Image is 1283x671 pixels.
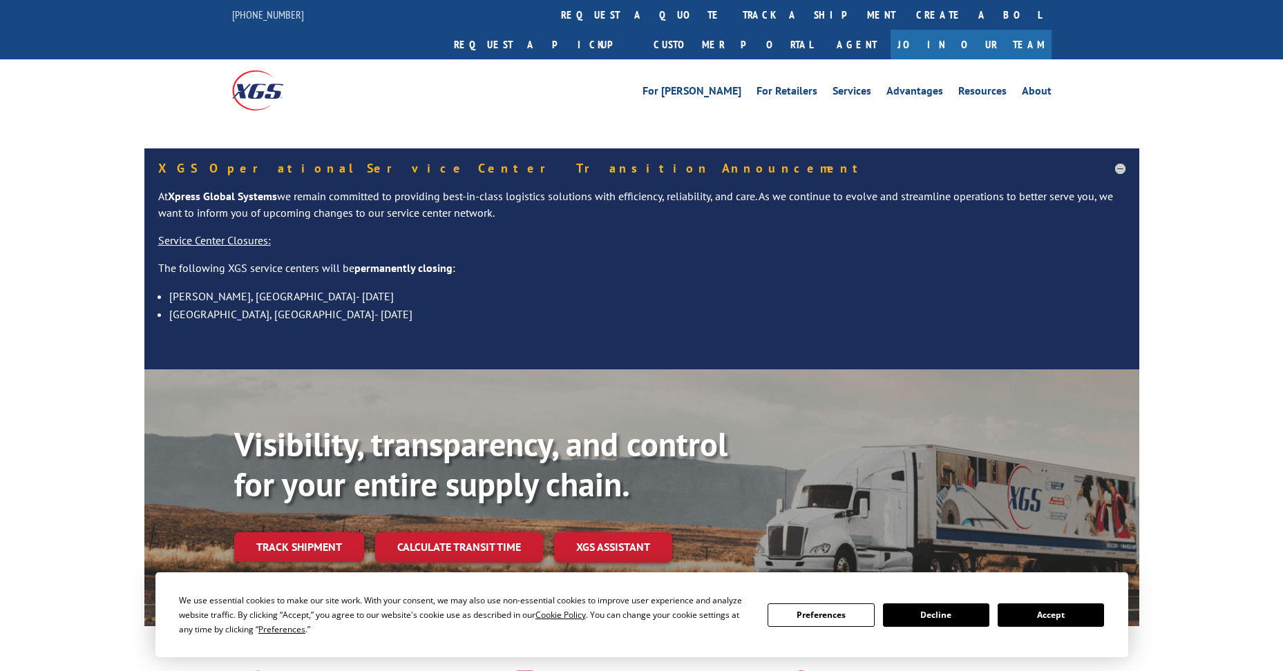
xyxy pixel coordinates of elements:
[158,162,1125,175] h5: XGS Operational Service Center Transition Announcement
[169,305,1125,323] li: [GEOGRAPHIC_DATA], [GEOGRAPHIC_DATA]- [DATE]
[234,532,364,561] a: Track shipment
[375,532,543,562] a: Calculate transit time
[354,261,453,275] strong: permanently closing
[155,572,1128,657] div: Cookie Consent Prompt
[757,86,817,101] a: For Retailers
[823,30,891,59] a: Agent
[643,30,823,59] a: Customer Portal
[169,287,1125,305] li: [PERSON_NAME], [GEOGRAPHIC_DATA]- [DATE]
[535,609,586,621] span: Cookie Policy
[768,603,874,627] button: Preferences
[444,30,643,59] a: Request a pickup
[258,623,305,635] span: Preferences
[1022,86,1052,101] a: About
[554,532,672,562] a: XGS ASSISTANT
[643,86,741,101] a: For [PERSON_NAME]
[232,8,304,21] a: [PHONE_NUMBER]
[998,603,1104,627] button: Accept
[234,422,728,505] b: Visibility, transparency, and control for your entire supply chain.
[891,30,1052,59] a: Join Our Team
[158,260,1125,288] p: The following XGS service centers will be :
[158,233,271,247] u: Service Center Closures:
[168,189,277,203] strong: Xpress Global Systems
[883,603,989,627] button: Decline
[833,86,871,101] a: Services
[886,86,943,101] a: Advantages
[179,593,751,636] div: We use essential cookies to make our site work. With your consent, we may also use non-essential ...
[158,188,1125,233] p: At we remain committed to providing best-in-class logistics solutions with efficiency, reliabilit...
[958,86,1007,101] a: Resources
